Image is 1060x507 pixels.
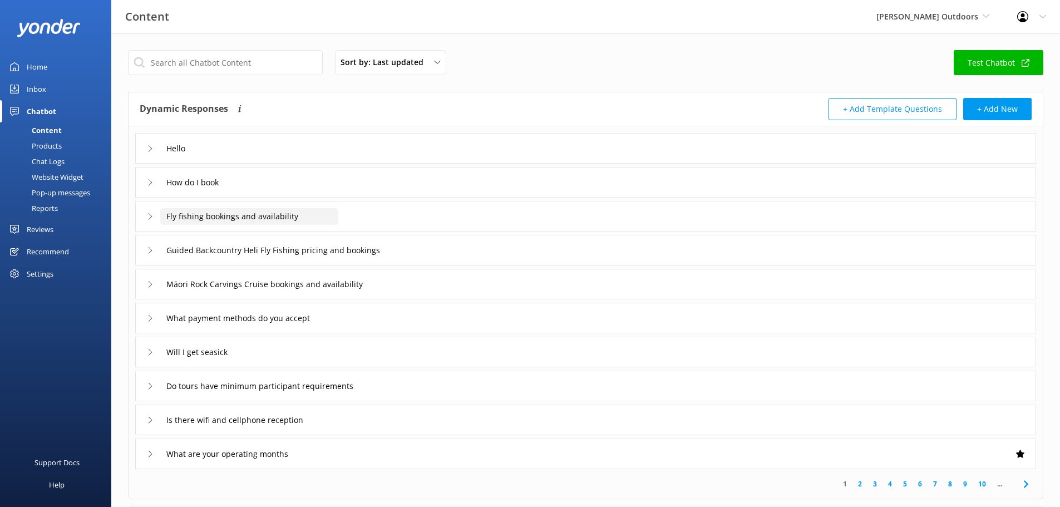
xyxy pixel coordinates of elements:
a: 1 [837,479,852,489]
a: 5 [898,479,913,489]
h4: Dynamic Responses [140,98,228,120]
div: Chatbot [27,100,56,122]
a: 7 [928,479,943,489]
a: Test Chatbot [954,50,1043,75]
div: Chat Logs [7,154,65,169]
div: Help [49,474,65,496]
a: 9 [958,479,973,489]
span: [PERSON_NAME] Outdoors [876,11,978,22]
a: 4 [882,479,898,489]
div: Reviews [27,218,53,240]
div: Website Widget [7,169,83,185]
span: ... [992,479,1008,489]
a: 8 [943,479,958,489]
a: Content [7,122,111,138]
a: Pop-up messages [7,185,111,200]
div: Reports [7,200,58,216]
a: Products [7,138,111,154]
a: 6 [913,479,928,489]
div: Settings [27,263,53,285]
a: Chat Logs [7,154,111,169]
div: Content [7,122,62,138]
a: 2 [852,479,867,489]
div: Inbox [27,78,46,100]
h3: Content [125,8,169,26]
div: Home [27,56,47,78]
a: 10 [973,479,992,489]
button: + Add New [963,98,1032,120]
div: Support Docs [34,451,80,474]
input: Search all Chatbot Content [128,50,323,75]
div: Recommend [27,240,69,263]
button: + Add Template Questions [829,98,957,120]
a: Website Widget [7,169,111,185]
img: yonder-white-logo.png [17,19,81,37]
div: Products [7,138,62,154]
a: Reports [7,200,111,216]
a: 3 [867,479,882,489]
div: Pop-up messages [7,185,90,200]
span: Sort by: Last updated [341,56,430,68]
